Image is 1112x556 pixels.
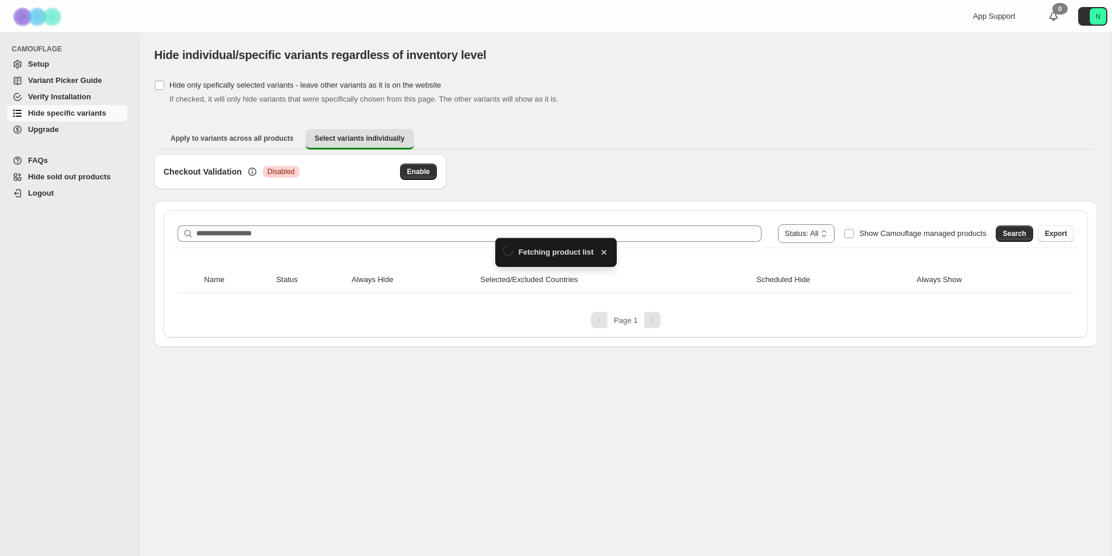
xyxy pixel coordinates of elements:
span: FAQs [28,156,48,165]
button: Avatar with initials N [1078,7,1107,26]
h3: Checkout Validation [164,166,242,178]
span: Logout [28,189,54,197]
a: Logout [7,185,127,201]
span: Hide individual/specific variants regardless of inventory level [154,48,487,61]
th: Status [273,267,348,293]
span: Search [1003,229,1026,238]
span: Hide only spefically selected variants - leave other variants as it is on the website [169,81,441,89]
a: Upgrade [7,121,127,138]
a: Verify Installation [7,89,127,105]
span: Disabled [267,167,295,176]
span: Upgrade [28,125,59,134]
th: Name [201,267,273,293]
a: Setup [7,56,127,72]
span: Fetching product list [519,246,594,258]
span: Setup [28,60,49,68]
button: Export [1038,225,1074,242]
span: Show Camouflage managed products [859,229,986,238]
a: 0 [1048,11,1059,22]
span: Avatar with initials N [1090,8,1106,25]
span: Export [1045,229,1067,238]
img: Camouflage [9,1,68,33]
button: Apply to variants across all products [161,129,303,148]
button: Search [996,225,1033,242]
span: Enable [407,167,430,176]
span: Verify Installation [28,92,91,101]
nav: Pagination [173,312,1079,328]
span: CAMOUFLAGE [12,44,132,54]
th: Selected/Excluded Countries [477,267,753,293]
text: N [1096,13,1100,20]
span: Apply to variants across all products [171,134,294,143]
div: Select variants individually [154,154,1097,347]
th: Scheduled Hide [753,267,913,293]
div: 0 [1052,3,1068,15]
span: If checked, it will only hide variants that were specifically chosen from this page. The other va... [169,95,558,103]
button: Select variants individually [305,129,414,150]
span: App Support [973,12,1015,20]
span: Variant Picker Guide [28,76,102,85]
a: Hide specific variants [7,105,127,121]
a: FAQs [7,152,127,169]
th: Always Hide [348,267,477,293]
a: Hide sold out products [7,169,127,185]
span: Hide specific variants [28,109,106,117]
button: Enable [400,164,437,180]
a: Variant Picker Guide [7,72,127,89]
span: Page 1 [614,316,638,325]
span: Select variants individually [315,134,405,143]
th: Always Show [913,267,1051,293]
span: Hide sold out products [28,172,111,181]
